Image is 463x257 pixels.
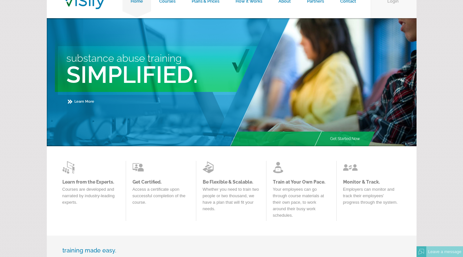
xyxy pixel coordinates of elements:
[203,186,260,215] p: Whether you need to train two people or two thousand, we have a plan that will fit your needs.
[62,161,77,174] img: Learn from the Experts
[66,52,292,64] h3: Substance Abuse Training
[426,246,463,257] div: Leave a message
[273,179,330,185] a: Train at Your Own Pace.
[418,249,424,255] img: Offline
[203,179,260,185] a: Be Flexible & Scalable.
[273,161,288,174] img: Learn from the Experts
[66,61,292,88] h2: Simplified.
[133,161,147,174] img: Learn from the Experts
[133,179,189,185] a: Get Certified.
[229,18,417,146] img: Main Image
[133,186,189,209] p: Access a certificate upon successful completion of the course.
[343,179,400,185] a: Monitor & Track.
[62,179,119,185] a: Learn from the Experts.
[64,2,106,11] a: Visify Training
[68,99,94,104] a: Learn More
[62,247,401,254] h3: training made easy.
[62,186,119,209] p: Courses are developed and narrated by industry-leading experts.
[322,132,368,146] a: Get Started Now
[343,186,400,209] p: Employers can monitor and track their employees' progress through the system.
[203,161,217,174] img: Learn from the Experts
[273,186,330,222] p: Your employees can go through course materials at their own pace, to work around their busy work ...
[343,161,358,174] img: Learn from the Experts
